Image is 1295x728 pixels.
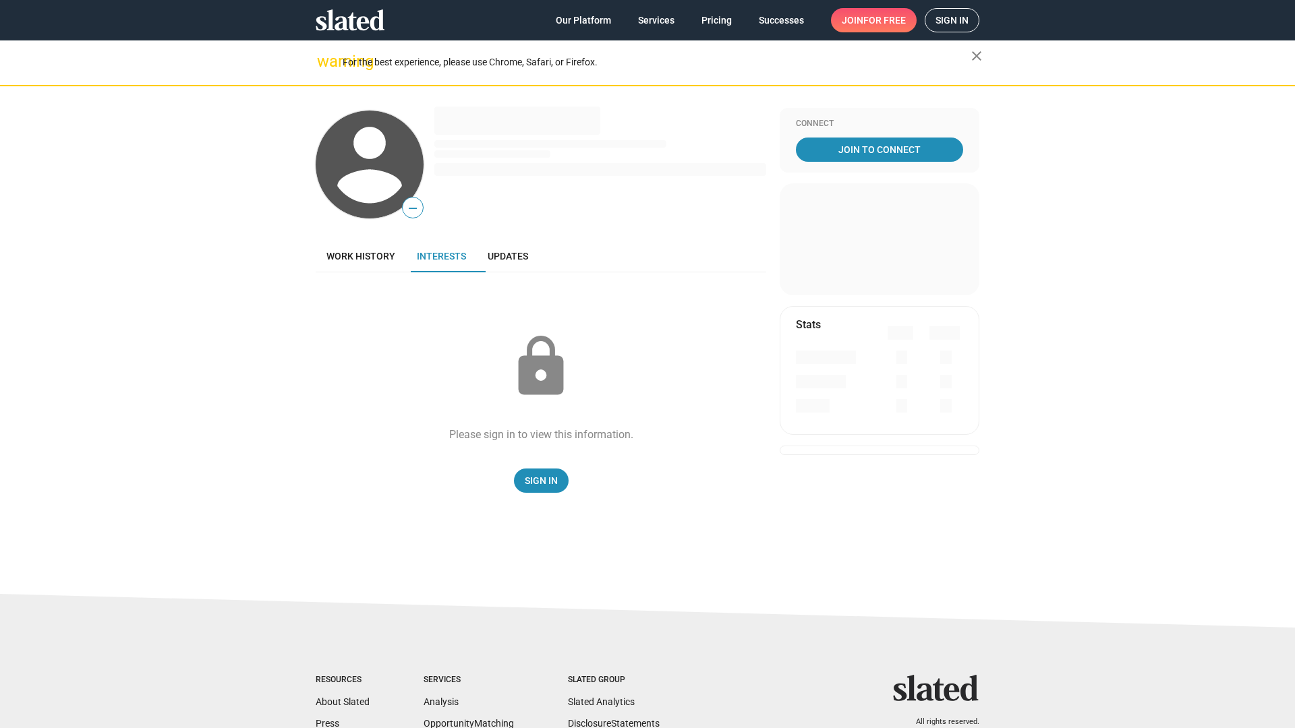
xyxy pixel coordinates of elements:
[406,240,477,272] a: Interests
[403,200,423,217] span: —
[343,53,971,71] div: For the best experience, please use Chrome, Safari, or Firefox.
[796,138,963,162] a: Join To Connect
[326,251,395,262] span: Work history
[424,675,514,686] div: Services
[525,468,558,493] span: Sign In
[627,8,685,32] a: Services
[701,8,732,32] span: Pricing
[748,8,815,32] a: Successes
[568,696,635,707] a: Slated Analytics
[799,138,960,162] span: Join To Connect
[417,251,466,262] span: Interests
[477,240,539,272] a: Updates
[842,8,906,32] span: Join
[796,317,821,332] mat-card-title: Stats
[507,333,575,400] mat-icon: lock
[831,8,917,32] a: Joinfor free
[925,8,979,32] a: Sign in
[796,119,963,129] div: Connect
[691,8,743,32] a: Pricing
[424,696,459,707] a: Analysis
[936,9,969,32] span: Sign in
[514,468,569,493] a: Sign In
[316,240,406,272] a: Work history
[969,48,985,64] mat-icon: close
[488,251,528,262] span: Updates
[863,8,906,32] span: for free
[449,427,633,442] div: Please sign in to view this information.
[556,8,611,32] span: Our Platform
[316,675,370,686] div: Resources
[316,696,370,707] a: About Slated
[568,675,660,686] div: Slated Group
[317,53,333,69] mat-icon: warning
[545,8,622,32] a: Our Platform
[638,8,674,32] span: Services
[759,8,804,32] span: Successes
